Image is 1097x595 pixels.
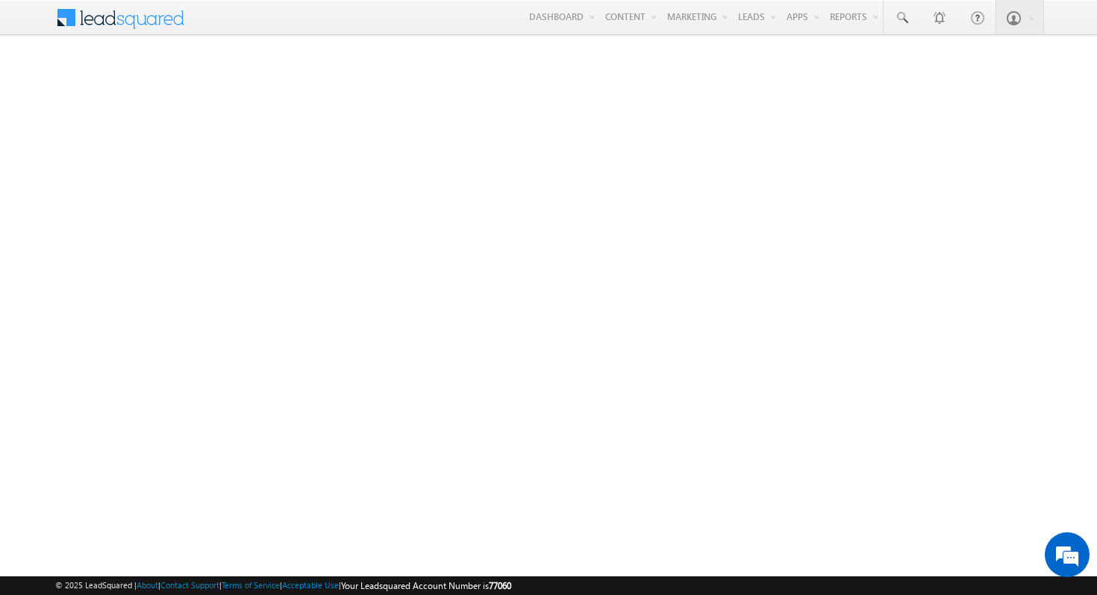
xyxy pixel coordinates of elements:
span: Your Leadsquared Account Number is [341,580,511,591]
span: © 2025 LeadSquared | | | | | [55,579,511,593]
a: About [137,580,158,590]
span: 77060 [489,580,511,591]
a: Contact Support [160,580,219,590]
a: Terms of Service [222,580,280,590]
a: Acceptable Use [282,580,339,590]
